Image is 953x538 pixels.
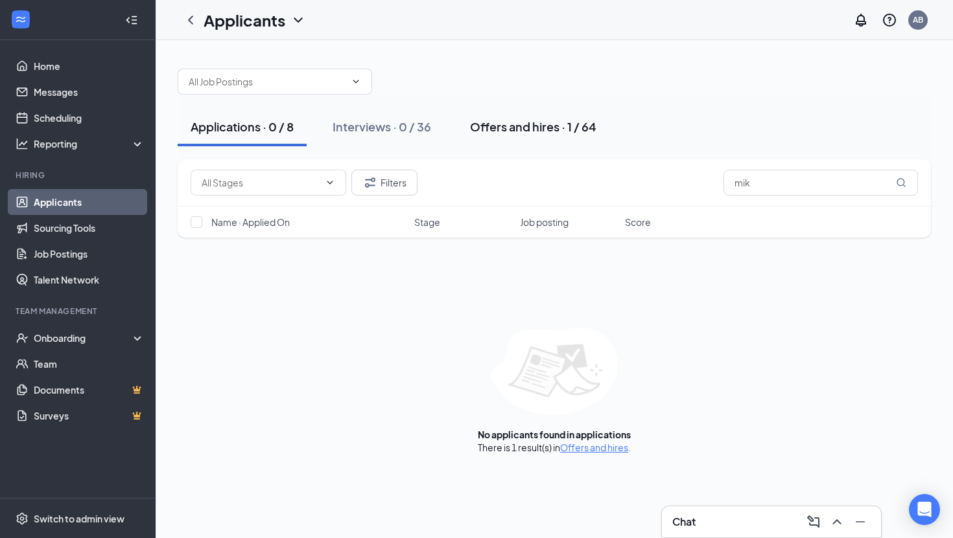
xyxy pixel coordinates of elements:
[34,403,145,429] a: SurveysCrown
[414,216,440,229] span: Stage
[211,216,290,229] span: Name · Applied On
[34,241,145,267] a: Job Postings
[803,511,824,532] button: ComposeMessage
[183,12,198,28] svg: ChevronLeft
[853,12,869,28] svg: Notifications
[34,512,124,525] div: Switch to admin view
[491,328,618,415] img: empty-state
[853,514,868,530] svg: Minimize
[34,53,145,79] a: Home
[16,137,29,150] svg: Analysis
[882,12,897,28] svg: QuestionInfo
[362,175,378,190] svg: Filter
[16,331,29,344] svg: UserCheck
[125,14,138,27] svg: Collapse
[34,79,145,105] a: Messages
[34,267,145,293] a: Talent Network
[520,216,569,229] span: Job posting
[724,170,918,196] input: Search in applications
[34,331,134,344] div: Onboarding
[14,13,27,26] svg: WorkstreamLogo
[34,377,145,403] a: DocumentsCrown
[333,118,431,135] div: Interviews · 0 / 36
[351,76,361,87] svg: ChevronDown
[16,170,142,181] div: Hiring
[827,511,847,532] button: ChevronUp
[896,177,906,188] svg: MagnifyingGlass
[191,118,294,135] div: Applications · 0 / 8
[34,351,145,377] a: Team
[16,306,142,317] div: Team Management
[325,177,335,188] svg: ChevronDown
[470,118,596,135] div: Offers and hires · 1 / 64
[806,514,821,530] svg: ComposeMessage
[204,9,285,31] h1: Applicants
[913,14,923,25] div: AB
[34,137,145,150] div: Reporting
[909,494,940,525] div: Open Intercom Messenger
[290,12,306,28] svg: ChevronDown
[478,441,631,454] div: There is 1 result(s) in .
[829,514,845,530] svg: ChevronUp
[560,442,628,453] a: Offers and hires
[672,515,696,529] h3: Chat
[16,512,29,525] svg: Settings
[189,74,346,89] input: All Job Postings
[34,215,145,241] a: Sourcing Tools
[202,175,320,190] input: All Stages
[850,511,871,532] button: Minimize
[351,170,418,196] button: Filter Filters
[478,428,631,441] div: No applicants found in applications
[34,189,145,215] a: Applicants
[34,105,145,131] a: Scheduling
[625,216,651,229] span: Score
